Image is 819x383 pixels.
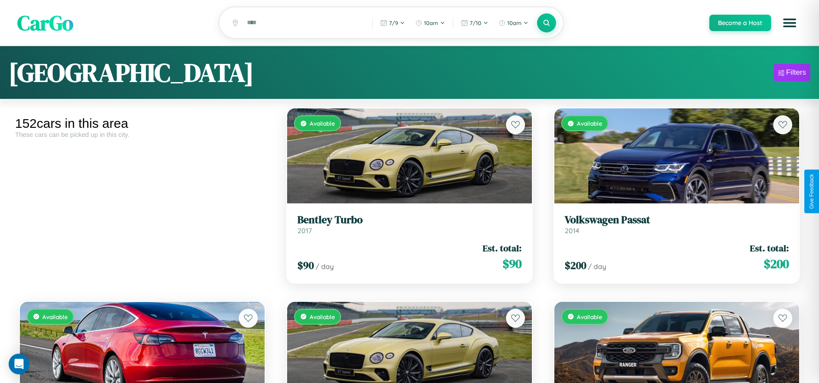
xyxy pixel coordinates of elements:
a: Volkswagen Passat2014 [565,214,789,235]
span: 7 / 10 [470,19,481,26]
h1: [GEOGRAPHIC_DATA] [9,55,254,90]
span: 7 / 9 [389,19,398,26]
span: 2014 [565,226,579,235]
div: Open Intercom Messenger [9,354,29,374]
span: Est. total: [483,242,522,254]
span: 2017 [297,226,312,235]
button: 10am [494,16,533,30]
div: 152 cars in this area [15,116,269,131]
span: CarGo [17,9,73,37]
span: $ 90 [297,258,314,272]
span: Est. total: [750,242,789,254]
span: Available [42,313,68,320]
h3: Volkswagen Passat [565,214,789,226]
span: 10am [424,19,438,26]
h3: Bentley Turbo [297,214,522,226]
button: 7/10 [457,16,493,30]
span: / day [316,262,334,271]
div: These cars can be picked up in this city. [15,131,269,138]
span: Available [577,120,602,127]
a: Bentley Turbo2017 [297,214,522,235]
button: Filters [774,64,810,81]
button: Open menu [778,11,802,35]
span: Available [310,120,335,127]
span: $ 200 [764,255,789,272]
span: / day [588,262,606,271]
div: Filters [786,68,806,77]
button: 10am [411,16,449,30]
span: Available [577,313,602,320]
button: Become a Host [709,15,771,31]
span: $ 90 [503,255,522,272]
div: Give Feedback [809,174,815,209]
button: 7/9 [376,16,409,30]
span: $ 200 [565,258,586,272]
span: Available [310,313,335,320]
span: 10am [507,19,522,26]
